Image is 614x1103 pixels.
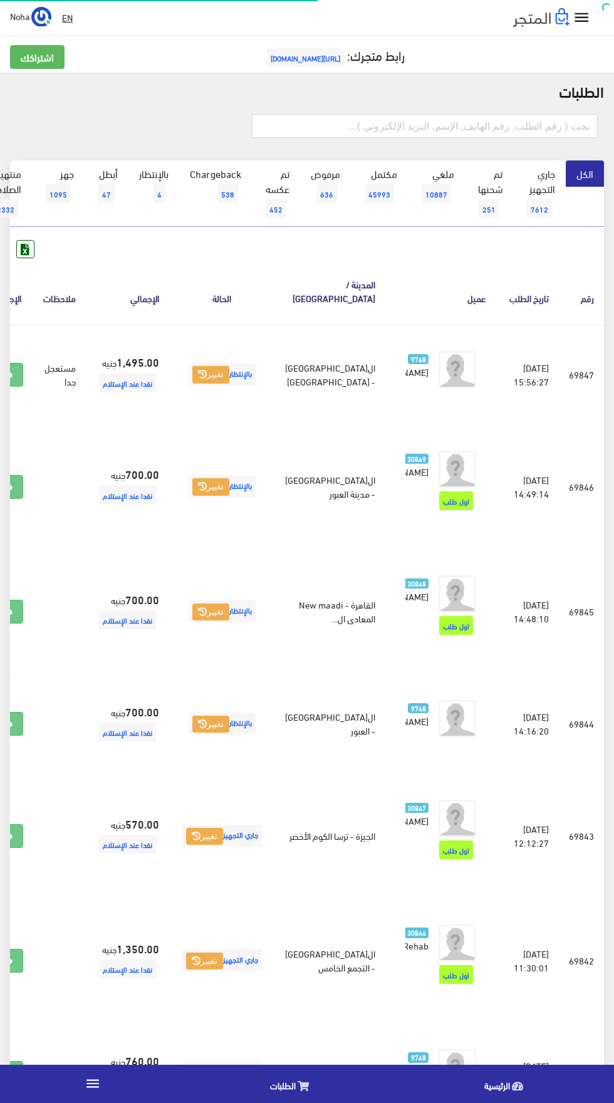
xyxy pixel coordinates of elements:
[46,184,71,203] span: 1095
[484,1077,510,1093] span: الرئيسية
[404,454,429,464] span: 30849
[31,7,51,27] img: ...
[404,578,429,589] span: 30848
[125,1052,159,1069] strong: 760.00
[496,549,559,674] td: [DATE] 14:48:10
[275,424,385,549] td: ال[GEOGRAPHIC_DATA] - مدينة العبور
[189,476,256,498] span: بالإنتظار
[439,451,476,488] img: avatar.png
[559,898,604,1023] td: 69842
[439,1049,476,1087] img: avatar.png
[405,924,429,952] a: 30846 Rehab
[10,6,51,26] a: ... Noha
[496,325,559,425] td: [DATE] 15:56:27
[405,351,429,379] a: 9768 [PERSON_NAME]
[513,8,570,27] img: .
[99,723,156,741] span: نقدا عند الإستلام
[192,604,229,621] button: تغيير
[192,478,229,496] button: تغيير
[86,549,169,674] td: جنيه
[62,9,73,25] u: EN
[404,928,429,938] span: 30846
[422,184,451,203] span: 10887
[275,674,385,773] td: ال[GEOGRAPHIC_DATA] - العبور
[405,1049,429,1077] a: 9768 [PERSON_NAME]
[479,199,499,218] span: 251
[439,800,476,837] img: avatar.png
[559,424,604,549] td: 69846
[496,674,559,773] td: [DATE] 14:16:20
[57,6,78,29] a: EN
[99,959,156,978] span: نقدا عند الإستلام
[275,898,385,1023] td: ال[GEOGRAPHIC_DATA] - التجمع الخامس
[99,374,156,392] span: نقدا عند الإستلام
[316,184,337,203] span: 636
[189,713,256,734] span: بالإنتظار
[10,83,604,99] h2: الطلبات
[189,600,256,622] span: بالإنتظار
[439,840,473,859] span: اول طلب
[99,486,156,504] span: نقدا عند الإستلام
[408,1052,429,1063] span: 9768
[192,366,229,384] button: تغيير
[86,325,169,425] td: جنيه
[125,815,159,832] strong: 570.00
[189,363,256,385] span: بالإنتظار
[10,45,65,69] a: اشتراكك
[86,674,169,773] td: جنيه
[33,325,86,425] td: مستعجل جدا
[117,353,159,370] strong: 1,495.00
[252,160,300,227] a: تم عكسه452
[405,575,429,603] a: 30848 [PERSON_NAME]
[169,258,275,324] th: الحالة
[408,160,465,212] a: ملغي10887
[99,835,156,854] span: نقدا عند الإستلام
[128,160,179,212] a: بالإنتظار4
[86,258,169,324] th: اﻹجمالي
[186,953,223,970] button: تغيير
[86,424,169,549] td: جنيه
[182,1062,262,1084] span: جاري التجهيز
[439,965,473,984] span: اول طلب
[266,199,286,218] span: 452
[404,803,429,813] span: 30847
[125,591,159,607] strong: 700.00
[408,354,429,365] span: 9768
[10,8,29,24] span: Noha
[408,703,429,714] span: 9768
[300,160,351,212] a: مرفوض636
[559,549,604,674] td: 69845
[566,160,604,187] a: الكل
[365,184,394,203] span: 45993
[275,258,385,324] th: المدينة / [GEOGRAPHIC_DATA]
[117,940,159,956] strong: 1,350.00
[32,160,85,212] a: جهز1095
[465,160,513,227] a: تم شحنها251
[192,716,229,733] button: تغيير
[559,674,604,773] td: 69844
[86,898,169,1023] td: جنيه
[439,924,476,962] img: avatar.png
[98,184,115,203] span: 47
[439,575,476,613] img: avatar.png
[439,351,476,389] img: avatar.png
[182,949,262,971] span: جاري التجهيز
[496,424,559,549] td: [DATE] 14:49:14
[559,258,604,324] th: رقم
[573,9,591,27] i: 
[267,48,344,67] span: [URL][DOMAIN_NAME]
[270,1077,296,1093] span: الطلبات
[85,1075,101,1092] i: 
[496,773,559,898] td: [DATE] 12:12:27
[385,258,496,324] th: عميل
[153,184,165,203] span: 4
[185,1068,400,1100] a: الطلبات
[99,610,156,629] span: نقدا عند الإستلام
[125,466,159,482] strong: 700.00
[527,199,552,218] span: 7612
[86,773,169,898] td: جنيه
[186,828,223,845] button: تغيير
[400,1068,614,1100] a: الرئيسية
[125,703,159,719] strong: 700.00
[439,700,476,738] img: avatar.png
